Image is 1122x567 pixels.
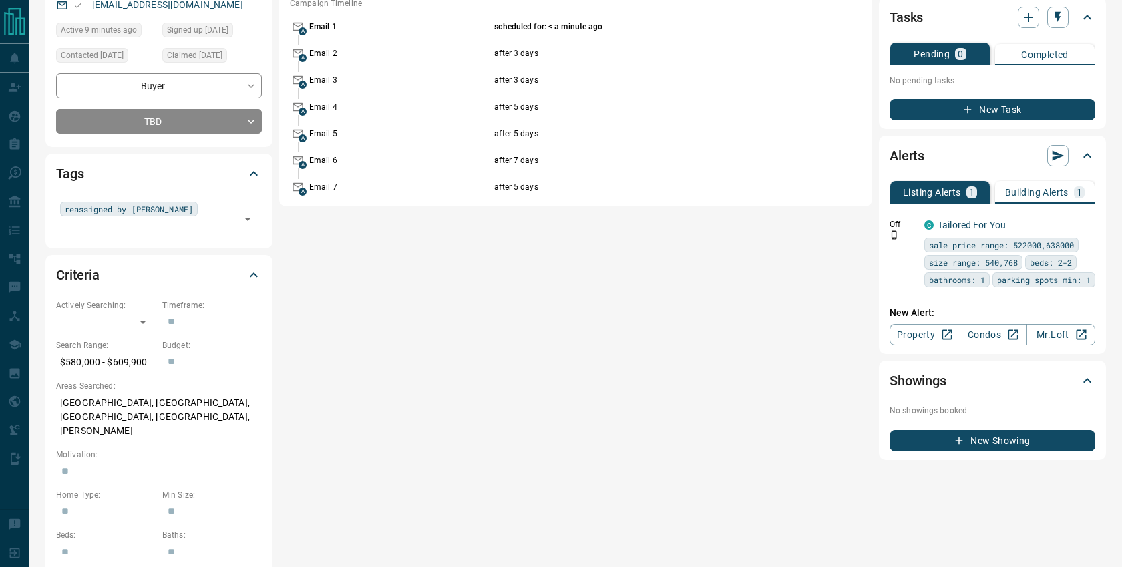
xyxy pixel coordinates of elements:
span: A [299,188,307,196]
p: Email 7 [309,181,491,193]
p: Search Range: [56,339,156,351]
span: A [299,134,307,142]
span: A [299,27,307,35]
span: reassigned by [PERSON_NAME] [65,202,193,216]
svg: Push Notification Only [890,230,899,240]
a: Condos [958,324,1026,345]
p: Email 5 [309,128,491,140]
p: Email 2 [309,47,491,59]
p: after 3 days [494,74,797,86]
span: A [299,108,307,116]
p: Home Type: [56,489,156,501]
span: parking spots min: 1 [997,273,1091,287]
div: Buyer [56,73,262,98]
p: Email 6 [309,154,491,166]
p: Actively Searching: [56,299,156,311]
h2: Tasks [890,7,923,28]
p: New Alert: [890,306,1095,320]
p: 1 [969,188,974,197]
span: bathrooms: 1 [929,273,985,287]
div: Tasks [890,1,1095,33]
p: after 5 days [494,181,797,193]
p: Off [890,218,916,230]
div: Fri Jan 24 2020 [162,23,262,41]
a: Mr.Loft [1026,324,1095,345]
div: Thu Apr 03 2025 [56,48,156,67]
a: Tailored For You [938,220,1006,230]
p: Completed [1021,50,1069,59]
p: Motivation: [56,449,262,461]
p: scheduled for: < a minute ago [494,21,797,33]
div: Criteria [56,259,262,291]
p: after 5 days [494,101,797,113]
p: No pending tasks [890,71,1095,91]
span: sale price range: 522000,638000 [929,238,1074,252]
p: Email 4 [309,101,491,113]
span: Active 9 minutes ago [61,23,137,37]
p: Min Size: [162,489,262,501]
p: No showings booked [890,405,1095,417]
p: Email 3 [309,74,491,86]
span: size range: 540,768 [929,256,1018,269]
span: Claimed [DATE] [167,49,222,62]
span: A [299,54,307,62]
div: Tue Aug 12 2025 [56,23,156,41]
div: Showings [890,365,1095,397]
div: Thu Apr 03 2025 [162,48,262,67]
button: New Task [890,99,1095,120]
div: TBD [56,109,262,134]
p: Baths: [162,529,262,541]
p: $580,000 - $609,900 [56,351,156,373]
p: Areas Searched: [56,380,262,392]
p: Building Alerts [1005,188,1069,197]
p: after 7 days [494,154,797,166]
div: Alerts [890,140,1095,172]
p: Email 1 [309,21,491,33]
p: 1 [1077,188,1082,197]
p: after 5 days [494,128,797,140]
div: Tags [56,158,262,190]
h2: Alerts [890,145,924,166]
h2: Showings [890,370,946,391]
p: Budget: [162,339,262,351]
button: Open [238,210,257,228]
p: Listing Alerts [903,188,961,197]
p: after 3 days [494,47,797,59]
button: New Showing [890,430,1095,451]
div: condos.ca [924,220,934,230]
h2: Criteria [56,264,100,286]
span: beds: 2-2 [1030,256,1072,269]
p: [GEOGRAPHIC_DATA], [GEOGRAPHIC_DATA], [GEOGRAPHIC_DATA], [GEOGRAPHIC_DATA], [PERSON_NAME] [56,392,262,442]
a: Property [890,324,958,345]
p: 0 [958,49,963,59]
svg: Email Valid [73,1,83,10]
span: A [299,81,307,89]
span: Contacted [DATE] [61,49,124,62]
span: A [299,161,307,169]
span: Signed up [DATE] [167,23,228,37]
p: Beds: [56,529,156,541]
p: Pending [914,49,950,59]
h2: Tags [56,163,83,184]
p: Timeframe: [162,299,262,311]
